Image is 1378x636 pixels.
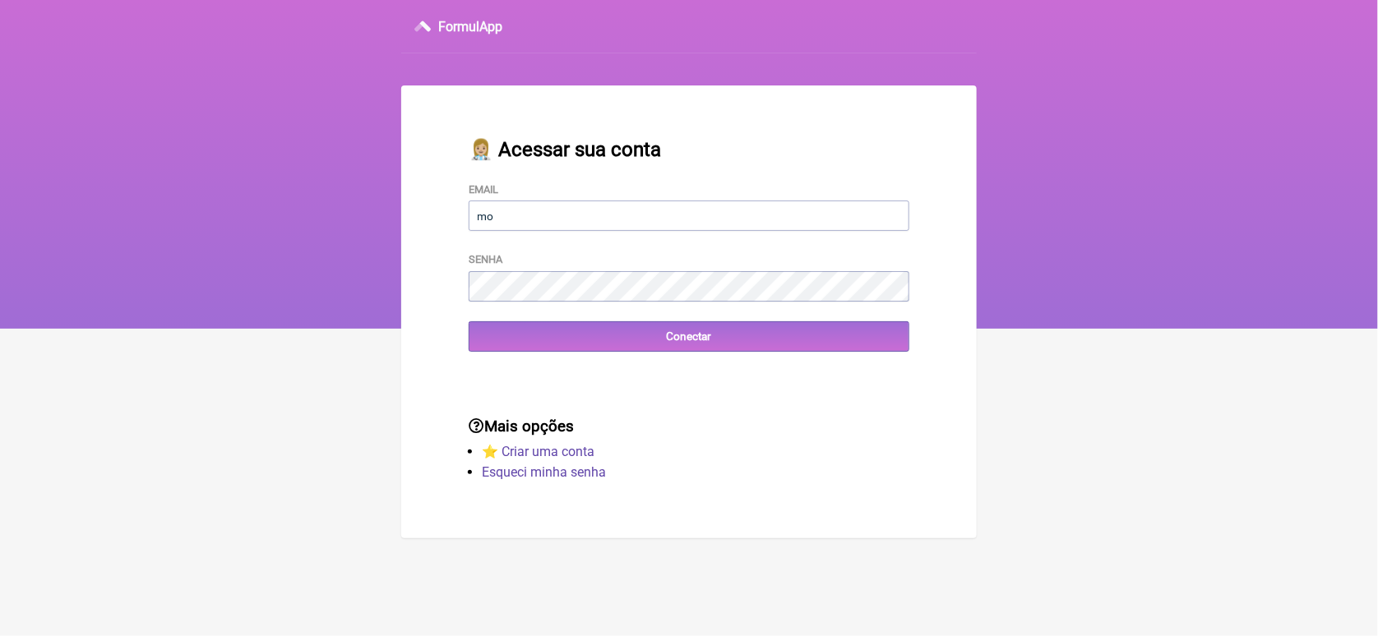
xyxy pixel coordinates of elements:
[482,444,594,459] a: ⭐️ Criar uma conta
[469,183,498,196] label: Email
[469,321,909,352] input: Conectar
[469,417,909,436] h3: Mais opções
[469,138,909,161] h2: 👩🏼‍⚕️ Acessar sua conta
[439,19,503,35] h3: FormulApp
[469,253,502,265] label: Senha
[482,464,606,480] a: Esqueci minha senha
